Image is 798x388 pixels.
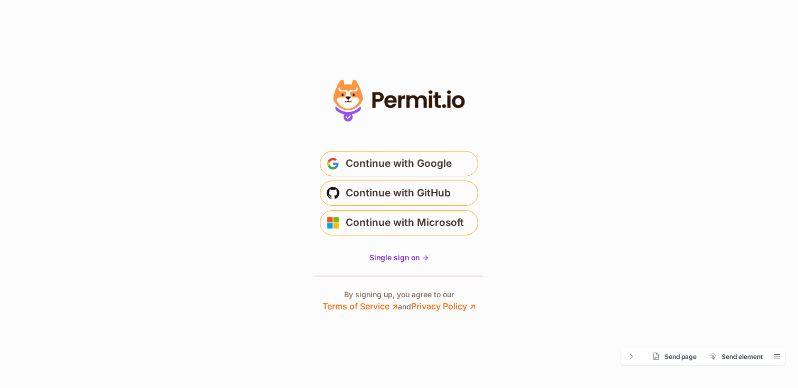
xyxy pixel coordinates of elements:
[346,155,452,172] span: Continue with Google
[320,151,478,176] button: Continue with Google
[320,210,478,235] button: Continue with Microsoft
[411,301,476,311] a: Privacy Policy ↗
[346,214,464,231] span: Continue with Microsoft
[320,181,478,206] button: Continue with GitHub
[346,185,451,202] span: Continue with GitHub
[369,253,429,262] span: Single sign on ->
[369,252,429,263] a: Single sign on ->
[322,289,476,313] p: By signing up, you agree to our and
[322,301,398,311] a: Terms of Service ↗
